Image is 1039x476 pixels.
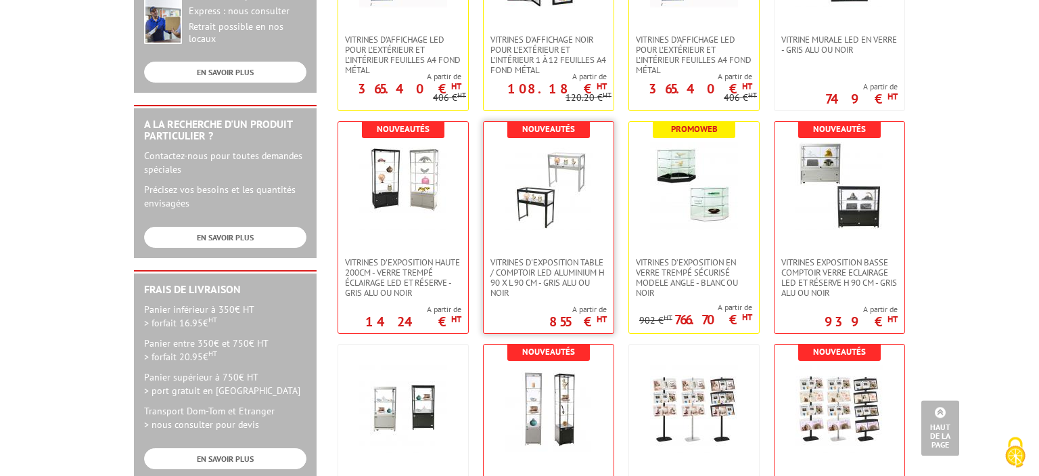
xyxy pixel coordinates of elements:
[359,365,447,453] img: VITRINES EXPOSITION BASSE COMPTOIR VERRE ECLAIRAGE LED H 90 x L 45 CM - AVEC UNE RÉSERVE - GRIS A...
[674,316,752,324] p: 766.70 €
[992,430,1039,476] button: Cookies (fenêtre modale)
[650,142,738,230] img: VITRINES D’EXPOSITION EN VERRE TREMPÉ SÉCURISÉ MODELE ANGLE - BLANC OU NOIR
[451,313,461,325] sup: HT
[144,337,306,364] p: Panier entre 350€ et 750€ HT
[345,35,461,75] span: Vitrines d'affichage LED pour l'extérieur et l'intérieur feuilles A4 fond métal
[629,35,759,75] a: Vitrines d'affichage LED pour l'extérieur et l'intérieur feuilles A4 fond métal
[144,404,306,431] p: Transport Dom-Tom et Etranger
[338,35,468,75] a: Vitrines d'affichage LED pour l'extérieur et l'intérieur feuilles A4 fond métal
[490,35,607,75] span: VITRINES D'AFFICHAGE NOIR POUR L'EXTÉRIEUR ET L'INTÉRIEUR 1 À 12 FEUILLES A4 FOND MÉTAL
[345,257,461,298] span: VITRINES D'EXPOSITION HAUTE 200cm - VERRE TREMPé ÉCLAIRAGE LED ET RÉSERVE - GRIS ALU OU NOIR
[649,85,752,93] p: 365.40 €
[144,448,306,469] a: EN SAVOIR PLUS
[549,318,607,326] p: 855 €
[636,257,752,298] span: VITRINES D’EXPOSITION EN VERRE TREMPÉ SÉCURISÉ MODELE ANGLE - BLANC OU NOIR
[359,142,447,230] img: VITRINES D'EXPOSITION HAUTE 200cm - VERRE TREMPé ÉCLAIRAGE LED ET RÉSERVE - GRIS ALU OU NOIR
[603,90,611,100] sup: HT
[490,257,607,298] span: Vitrines d'exposition table / comptoir LED Aluminium H 90 x L 90 cm - Gris Alu ou Noir
[795,142,883,230] img: VITRINES EXPOSITION BASSE COMPTOIR VERRE ECLAIRAGE LED ET RÉSERVE H 90 CM - GRIS ALU OU NOIR
[748,90,757,100] sup: HT
[887,91,898,102] sup: HT
[565,93,611,103] p: 120.20 €
[597,81,607,92] sup: HT
[650,365,738,453] img: Présentoir vitrine d'affichage presse 177cm et 3 étagères
[144,62,306,83] a: EN SAVOIR PLUS
[484,257,614,298] a: Vitrines d'exposition table / comptoir LED Aluminium H 90 x L 90 cm - Gris Alu ou Noir
[189,5,306,18] div: Express : nous consulter
[775,257,904,298] a: VITRINES EXPOSITION BASSE COMPTOIR VERRE ECLAIRAGE LED ET RÉSERVE H 90 CM - GRIS ALU OU NOIR
[144,385,300,397] span: > port gratuit en [GEOGRAPHIC_DATA]
[639,302,752,313] span: A partir de
[208,349,217,358] sup: HT
[144,418,259,431] span: > nous consulter pour devis
[825,318,898,326] p: 939 €
[724,93,757,103] p: 406 €
[451,81,461,92] sup: HT
[144,149,306,176] p: Contactez-nous pour toutes demandes spéciales
[998,435,1032,469] img: Cookies (fenêtre modale)
[144,303,306,330] p: Panier inférieur à 350€ HT
[144,351,217,363] span: > forfait 20.95€
[484,35,614,75] a: VITRINES D'AFFICHAGE NOIR POUR L'EXTÉRIEUR ET L'INTÉRIEUR 1 À 12 FEUILLES A4 FOND MÉTAL
[522,346,575,358] b: Nouveautés
[144,118,306,142] h2: A la recherche d'un produit particulier ?
[813,123,866,135] b: Nouveautés
[671,123,718,135] b: Promoweb
[433,93,466,103] p: 406 €
[781,257,898,298] span: VITRINES EXPOSITION BASSE COMPTOIR VERRE ECLAIRAGE LED ET RÉSERVE H 90 CM - GRIS ALU OU NOIR
[144,370,306,397] p: Panier supérieur à 750€ HT
[921,400,959,456] a: Haut de la page
[505,365,593,453] img: VITRINES EXPOSITION HAUTE 200cm VERRE ALUMINIUM ÉCLAIRAGE LED ET RÉSERVE - GRIS ALU OU NOIR
[144,227,306,248] a: EN SAVOIR PLUS
[664,313,672,322] sup: HT
[629,257,759,298] a: VITRINES D’EXPOSITION EN VERRE TREMPÉ SÉCURISÉ MODELE ANGLE - BLANC OU NOIR
[825,95,898,103] p: 749 €
[742,311,752,323] sup: HT
[189,21,306,45] div: Retrait possible en nos locaux
[887,313,898,325] sup: HT
[597,313,607,325] sup: HT
[507,85,607,93] p: 108.18 €
[522,123,575,135] b: Nouveautés
[813,346,866,358] b: Nouveautés
[742,81,752,92] sup: HT
[365,318,461,326] p: 1424 €
[144,284,306,296] h2: Frais de Livraison
[484,71,607,82] span: A partir de
[377,123,430,135] b: Nouveautés
[549,304,607,315] span: A partir de
[639,316,672,326] p: 902 €
[208,315,217,324] sup: HT
[338,257,468,298] a: VITRINES D'EXPOSITION HAUTE 200cm - VERRE TREMPé ÉCLAIRAGE LED ET RÉSERVE - GRIS ALU OU NOIR
[457,90,466,100] sup: HT
[629,71,752,82] span: A partir de
[365,304,461,315] span: A partir de
[338,71,461,82] span: A partir de
[144,183,306,210] p: Précisez vos besoins et les quantités envisagées
[505,142,593,230] img: Vitrines d'exposition table / comptoir LED Aluminium H 90 x L 90 cm - Gris Alu ou Noir
[144,317,217,329] span: > forfait 16.95€
[636,35,752,75] span: Vitrines d'affichage LED pour l'extérieur et l'intérieur feuilles A4 fond métal
[781,35,898,55] span: Vitrine Murale LED en verre - GRIS ALU OU NOIR
[825,304,898,315] span: A partir de
[775,35,904,55] a: Vitrine Murale LED en verre - GRIS ALU OU NOIR
[825,81,898,92] span: A partir de
[358,85,461,93] p: 365.40 €
[795,365,883,453] img: Présentoir vitrine d'affichage presse 177cm et 4 étagères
